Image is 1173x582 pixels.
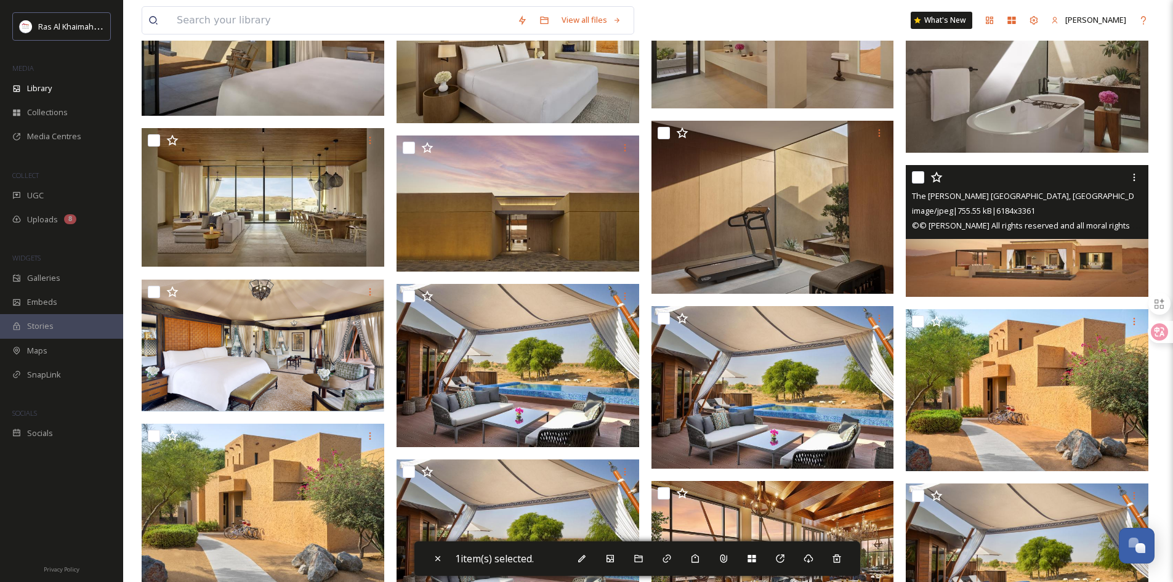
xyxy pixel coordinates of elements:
[555,8,627,32] a: View all files
[27,296,57,308] span: Embeds
[27,272,60,284] span: Galleries
[27,320,54,332] span: Stories
[651,121,894,294] img: The Ritz-Carlton Ras Al Khaimah, Al Wadi Desert Signature Villa Fitness Studio.jpg
[27,214,58,225] span: Uploads
[397,135,639,272] img: The Ritz-Carlton Ras Al Khaimah, Al Wadi Desert Signature Villa Entrance.jpg
[12,171,39,180] span: COLLECT
[27,190,44,201] span: UGC
[651,306,894,469] img: The Ritz-Carlton Ras Al Khaimah, Al Wadi Desert Tented pool villa.jpg
[142,279,384,411] img: The Ritz-Carlton Ras Al Khaimah, Al Wadi Desert Villa Interior RC Al Wadi Desert Resort.PNG
[1045,8,1132,32] a: [PERSON_NAME]
[12,63,34,73] span: MEDIA
[27,83,52,94] span: Library
[906,309,1148,471] img: The Ritz-Carlton Ras Al Khaimah, Al Wadi Desert.jpg
[27,131,81,142] span: Media Centres
[64,214,76,224] div: 8
[911,12,972,29] a: What's New
[20,20,32,33] img: Logo_RAKTDA_RGB-01.png
[27,427,53,439] span: Socials
[455,552,534,565] span: 1 item(s) selected.
[12,253,41,262] span: WIDGETS
[27,345,47,357] span: Maps
[27,369,61,381] span: SnapLink
[1065,14,1126,25] span: [PERSON_NAME]
[171,7,511,34] input: Search your library
[44,565,79,573] span: Privacy Policy
[1119,528,1155,564] button: Open Chat
[12,408,37,418] span: SOCIALS
[397,284,639,447] img: The Ritz-Carlton Ras Al Khaimah, Al Wadi Desert Villa Exterior RC Al Wadi Desert resort.jpg
[38,20,212,32] span: Ras Al Khaimah Tourism Development Authority
[912,205,1035,216] span: image/jpeg | 755.55 kB | 6184 x 3361
[44,561,79,576] a: Privacy Policy
[27,107,68,118] span: Collections
[142,128,384,267] img: Signature VilThe Ritz-Carlton Ras Al Khaimah, Al Wadi Desert la Living Room.jpg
